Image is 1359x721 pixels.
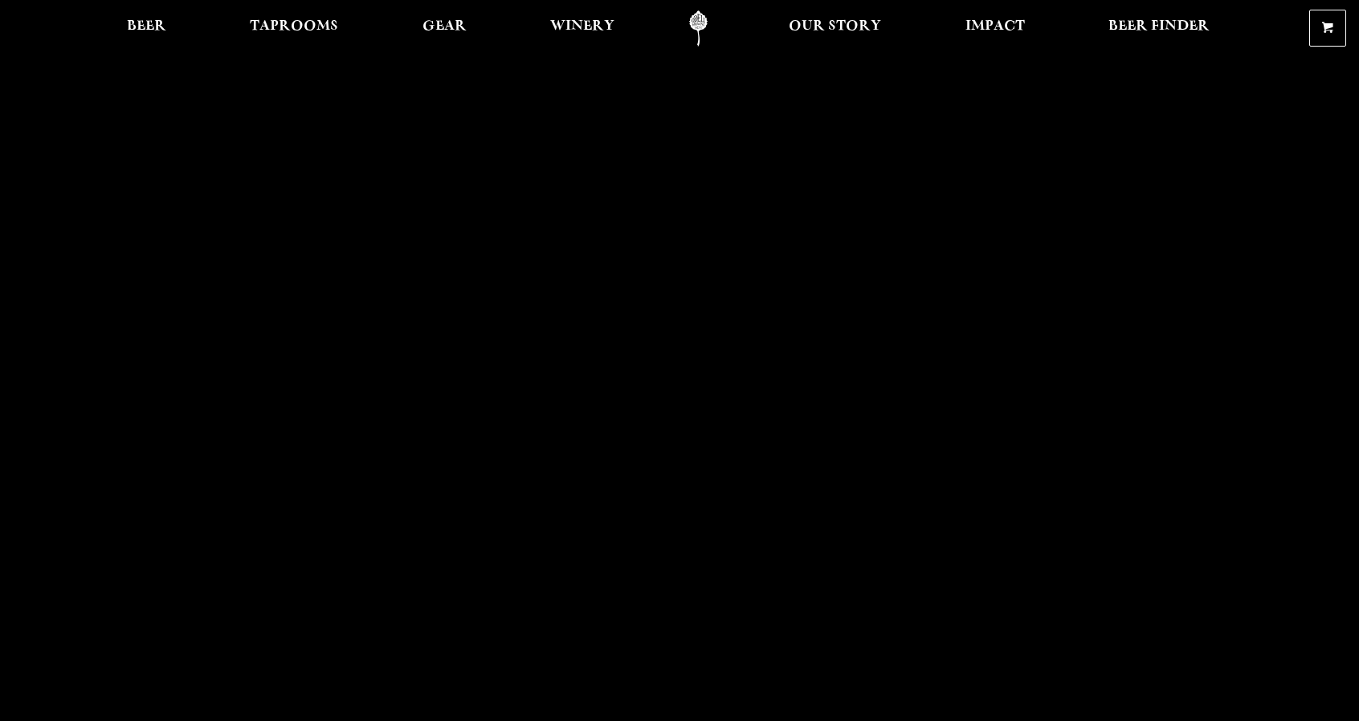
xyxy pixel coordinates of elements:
[778,10,892,47] a: Our Story
[250,20,338,33] span: Taprooms
[422,20,467,33] span: Gear
[412,10,477,47] a: Gear
[550,20,614,33] span: Winery
[116,10,177,47] a: Beer
[965,20,1025,33] span: Impact
[1108,20,1210,33] span: Beer Finder
[239,10,349,47] a: Taprooms
[1098,10,1220,47] a: Beer Finder
[668,10,728,47] a: Odell Home
[789,20,881,33] span: Our Story
[540,10,625,47] a: Winery
[955,10,1035,47] a: Impact
[127,20,166,33] span: Beer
